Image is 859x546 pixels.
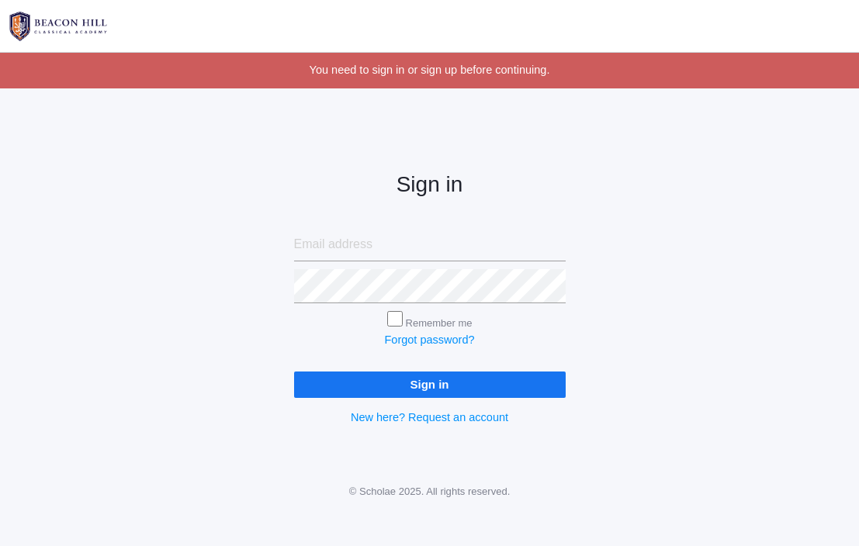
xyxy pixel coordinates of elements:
[351,411,508,423] a: New here? Request an account
[384,333,474,346] a: Forgot password?
[406,317,473,329] label: Remember me
[294,173,566,197] h2: Sign in
[294,371,566,397] input: Sign in
[294,228,566,262] input: Email address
